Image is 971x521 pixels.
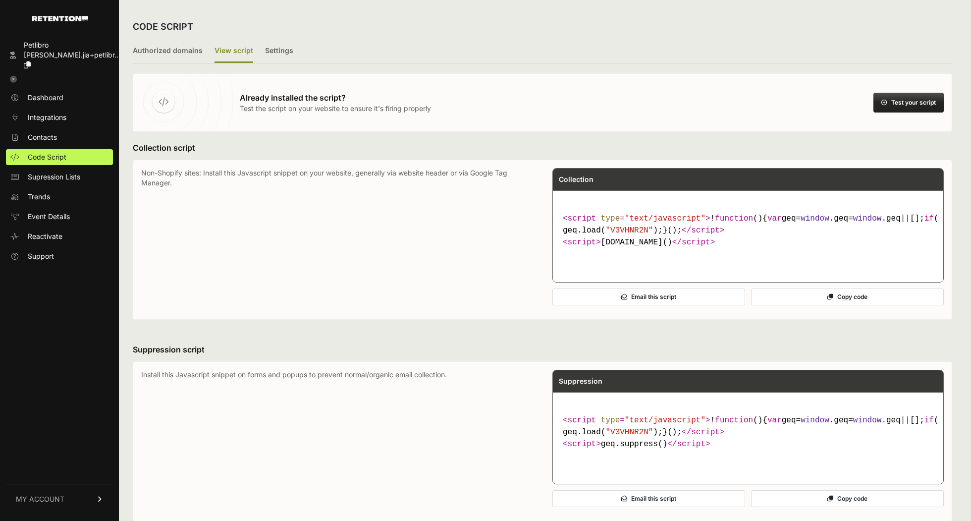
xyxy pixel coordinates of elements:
[28,93,63,103] span: Dashboard
[715,214,762,223] span: ( )
[240,92,431,104] h3: Already installed the script?
[6,90,113,106] a: Dashboard
[677,440,705,449] span: script
[6,209,113,225] a: Event Details
[691,226,720,235] span: script
[24,40,120,50] div: Petlibro
[28,212,70,222] span: Event Details
[552,289,745,305] button: Email this script
[667,440,710,449] span: </ >
[6,248,113,264] a: Support
[28,232,62,241] span: Reactivate
[6,169,113,185] a: Supression Lists
[715,214,753,223] span: function
[601,214,620,223] span: type
[563,214,710,223] span: < = >
[601,416,620,425] span: type
[563,440,601,449] span: < >
[553,370,943,392] div: Suppression
[6,484,113,514] a: MY ACCOUNT
[568,238,596,247] span: script
[133,40,203,63] label: Authorized domains
[141,370,533,513] p: Install this Javascript snippet on forms and popups to prevent normal/organic email collection.
[924,416,934,425] span: if
[682,226,724,235] span: </ >
[28,152,66,162] span: Code Script
[6,129,113,145] a: Contacts
[552,490,745,507] button: Email this script
[6,229,113,244] a: Reactivate
[924,214,934,223] span: if
[625,416,705,425] span: "text/javascript"
[559,410,937,454] code: geq.suppress()
[28,132,57,142] span: Contacts
[853,416,882,425] span: window
[133,142,952,154] h3: Collection script
[265,40,293,63] label: Settings
[605,226,653,235] span: "V3VHNR2N"
[682,238,710,247] span: script
[672,238,715,247] span: </ >
[215,40,253,63] label: View script
[751,289,944,305] button: Copy code
[6,110,113,125] a: Integrations
[767,416,782,425] span: var
[801,416,829,425] span: window
[6,149,113,165] a: Code Script
[625,214,705,223] span: "text/javascript"
[141,168,533,311] p: Non-Shopify sites: Install this Javascript snippet on your website, generally via website header ...
[24,51,120,59] span: [PERSON_NAME].jia+petlibr...
[568,416,596,425] span: script
[28,192,50,202] span: Trends
[563,238,601,247] span: < >
[240,104,431,114] p: Test the script on your website to ensure it's firing properly
[553,169,943,190] div: Collection
[133,20,193,34] h2: CODE SCRIPT
[853,214,882,223] span: window
[32,16,88,21] img: Retention.com
[751,490,944,507] button: Copy code
[801,214,829,223] span: window
[28,113,66,122] span: Integrations
[563,416,710,425] span: < = >
[568,440,596,449] span: script
[873,93,944,113] button: Test your script
[28,251,54,261] span: Support
[715,416,762,425] span: ( )
[6,37,113,73] a: Petlibro [PERSON_NAME].jia+petlibr...
[559,209,937,252] code: [DOMAIN_NAME]()
[767,214,782,223] span: var
[715,416,753,425] span: function
[6,189,113,205] a: Trends
[28,172,80,182] span: Supression Lists
[605,428,653,437] span: "V3VHNR2N"
[568,214,596,223] span: script
[16,494,64,504] span: MY ACCOUNT
[691,428,720,437] span: script
[682,428,724,437] span: </ >
[133,344,952,355] h3: Suppression script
